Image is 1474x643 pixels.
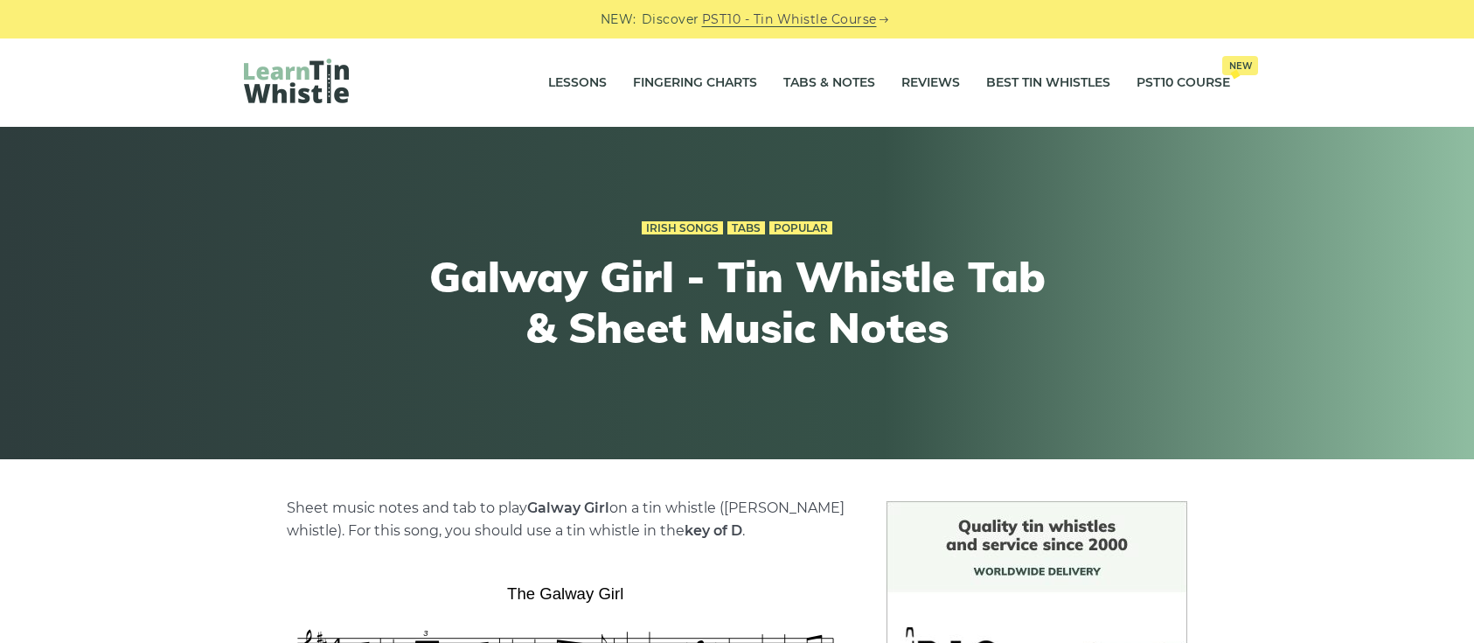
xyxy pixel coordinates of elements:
a: Fingering Charts [633,61,757,105]
a: Irish Songs [642,221,723,235]
a: Lessons [548,61,607,105]
a: Reviews [901,61,960,105]
span: New [1222,56,1258,75]
a: Popular [769,221,832,235]
strong: key of D [685,522,742,539]
h1: Galway Girl - Tin Whistle Tab & Sheet Music Notes [415,252,1059,353]
a: PST10 CourseNew [1137,61,1230,105]
img: LearnTinWhistle.com [244,59,349,103]
a: Best Tin Whistles [986,61,1110,105]
a: Tabs [727,221,765,235]
p: Sheet music notes and tab to play on a tin whistle ([PERSON_NAME] whistle). For this song, you sh... [287,497,845,542]
strong: Galway Girl [527,500,609,516]
a: Tabs & Notes [783,61,875,105]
